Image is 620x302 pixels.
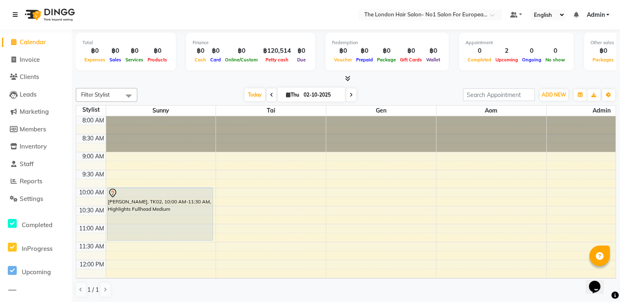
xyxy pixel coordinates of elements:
[2,194,70,204] a: Settings
[332,39,442,46] div: Redemption
[78,260,106,269] div: 12:00 PM
[20,108,49,115] span: Marketing
[540,89,568,101] button: ADD NEW
[193,57,208,63] span: Cash
[145,57,169,63] span: Products
[424,46,442,56] div: ฿0
[2,38,70,47] a: Calendar
[590,57,616,63] span: Packages
[2,125,70,134] a: Members
[20,160,34,168] span: Staff
[424,57,442,63] span: Wallet
[21,3,77,26] img: logo
[20,195,43,203] span: Settings
[20,125,46,133] span: Members
[354,57,375,63] span: Prepaid
[375,46,398,56] div: ฿0
[520,57,543,63] span: Ongoing
[20,56,40,63] span: Invoice
[586,269,612,294] iframe: chat widget
[493,57,520,63] span: Upcoming
[398,57,424,63] span: Gift Cards
[326,106,436,116] span: Gen
[20,90,36,98] span: Leads
[22,221,52,229] span: Completed
[463,88,535,101] input: Search Appointment
[78,278,106,287] div: 12:30 PM
[2,90,70,99] a: Leads
[22,268,51,276] span: Upcoming
[20,38,46,46] span: Calendar
[22,245,52,252] span: InProgress
[20,177,42,185] span: Reports
[2,55,70,65] a: Invoice
[87,286,99,294] span: 1 / 1
[81,116,106,125] div: 8:00 AM
[81,152,106,161] div: 9:00 AM
[82,57,107,63] span: Expenses
[543,46,567,56] div: 0
[590,46,616,56] div: ฿0
[295,57,308,63] span: Due
[466,46,493,56] div: 0
[77,206,106,215] div: 10:30 AM
[20,142,47,150] span: Inventory
[398,46,424,56] div: ฿0
[77,242,106,251] div: 11:30 AM
[82,39,169,46] div: Total
[301,89,342,101] input: 2025-10-02
[208,46,223,56] div: ฿0
[76,106,106,114] div: Stylist
[284,92,301,98] span: Thu
[375,57,398,63] span: Package
[586,11,604,19] span: Admin
[81,170,106,179] div: 9:30 AM
[543,57,567,63] span: No show
[520,46,543,56] div: 0
[466,39,567,46] div: Appointment
[193,39,309,46] div: Finance
[542,92,566,98] span: ADD NEW
[223,46,260,56] div: ฿0
[2,142,70,151] a: Inventory
[77,188,106,197] div: 10:00 AM
[77,224,106,233] div: 11:00 AM
[2,107,70,117] a: Marketing
[263,57,291,63] span: Petty cash
[2,72,70,82] a: Clients
[123,46,145,56] div: ฿0
[260,46,294,56] div: ฿120,514
[294,46,309,56] div: ฿0
[332,57,354,63] span: Voucher
[145,46,169,56] div: ฿0
[493,46,520,56] div: 2
[2,177,70,186] a: Reports
[123,57,145,63] span: Services
[223,57,260,63] span: Online/Custom
[20,73,39,81] span: Clients
[354,46,375,56] div: ฿0
[436,106,546,116] span: Aom
[81,91,110,98] span: Filter Stylist
[208,57,223,63] span: Card
[107,57,123,63] span: Sales
[106,106,216,116] span: Sunny
[245,88,265,101] span: Today
[193,46,208,56] div: ฿0
[107,188,213,240] div: [PERSON_NAME], TK02, 10:00 AM-11:30 AM, Highlights Fullhead Medium
[107,46,123,56] div: ฿0
[332,46,354,56] div: ฿0
[81,134,106,143] div: 8:30 AM
[82,46,107,56] div: ฿0
[466,57,493,63] span: Completed
[2,160,70,169] a: Staff
[216,106,326,116] span: Tai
